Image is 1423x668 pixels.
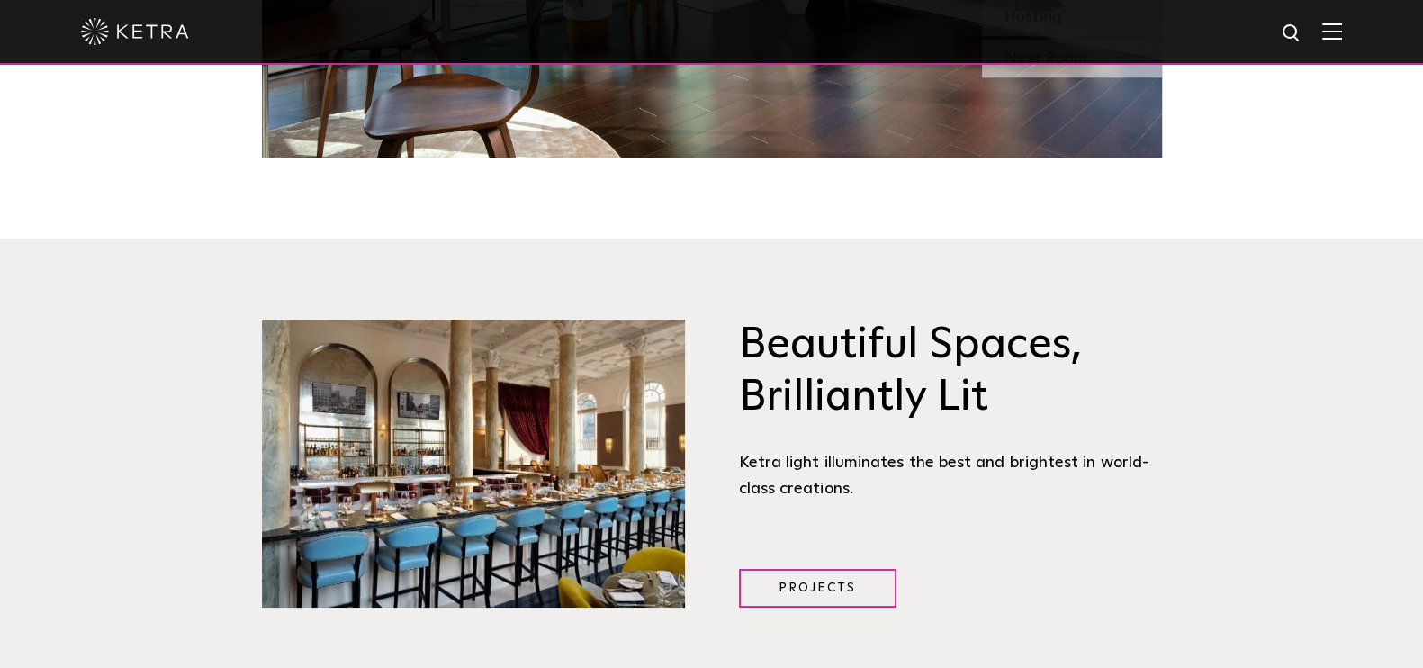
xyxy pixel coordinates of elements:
div: Ketra light illuminates the best and brightest in world-class creations. [739,450,1162,501]
img: search icon [1281,23,1303,45]
a: Projects [739,569,896,608]
img: ketra-logo-2019-white [81,18,189,45]
h3: Beautiful Spaces, Brilliantly Lit [739,320,1162,423]
img: Hamburger%20Nav.svg [1322,23,1342,40]
img: Brilliantly Lit@2x [262,320,685,608]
